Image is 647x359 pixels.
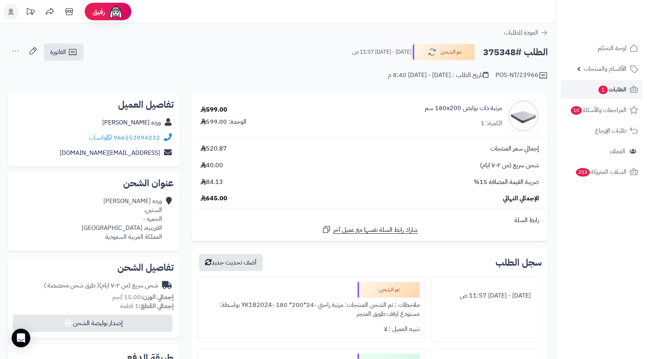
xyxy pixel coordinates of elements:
[495,71,548,80] div: POS-NT/23966
[82,197,162,241] div: ورده [PERSON_NAME] الستين، الخمره - القرينيه، [GEOGRAPHIC_DATA] المملكة العربية السعودية
[561,142,642,161] a: العملاء
[108,4,124,19] img: ai-face.png
[14,179,174,188] h2: عنوان الشحن
[203,322,420,337] div: تنبيه العميل : لا
[595,125,626,136] span: طلبات الإرجاع
[474,178,539,187] span: ضريبة القيمة المضافة 15%
[195,216,545,225] div: رابط السلة
[102,118,161,127] a: ورده [PERSON_NAME]
[584,63,626,74] span: الأقسام والمنتجات
[504,28,548,37] a: العودة للطلبات
[598,84,626,95] span: الطلبات
[598,86,608,94] span: 1
[504,28,538,37] span: العودة للطلبات
[575,166,626,177] span: السلات المتروكة
[50,47,66,57] span: الفاتورة
[44,281,158,290] div: شحن سريع (من ٢-٧ ايام)
[201,194,227,203] span: 645.00
[322,225,418,235] a: شارك رابط السلة نفسها مع عميل آخر
[490,144,539,153] span: إجمالي سعر المنتجات
[89,133,112,142] a: واتساب
[120,301,174,311] small: 1 قطعة
[139,301,174,311] strong: إجمالي القطع:
[60,148,160,158] a: [EMAIL_ADDRESS][DOMAIN_NAME]
[358,282,420,298] div: تم الشحن
[610,146,625,157] span: العملاء
[561,163,642,181] a: السلات المتروكة353
[571,106,582,115] span: 10
[503,194,539,203] span: الإجمالي النهائي
[14,100,174,109] h2: تفاصيل العميل
[201,144,227,153] span: 520.87
[203,298,420,322] div: ملاحظات : تم الشحن المنتجات: مرتبة راحتي -24*200* 180 -YK182024 بواسطة: مستودع ارفف طويق المتجر
[598,43,626,54] span: لوحة التحكم
[92,7,105,16] span: رفيق
[425,104,502,113] a: مرتبة ذات نوابض 180x200 سم
[113,133,160,142] a: 966552094232
[480,161,539,170] span: شحن سريع (من ٢-٧ ايام)
[437,288,537,303] div: [DATE] - [DATE] 11:57 ص
[508,100,539,131] img: 1702708315-RS-09-90x90.jpg
[13,315,173,332] button: إصدار بوليصة الشحن
[388,71,488,80] div: تاريخ الطلب : [DATE] - [DATE] 8:40 م
[199,254,263,271] button: أضف تحديث جديد
[44,44,84,61] a: الفاتورة
[21,4,40,21] a: تحديثات المنصة
[333,226,418,235] span: شارك رابط السلة نفسها مع عميل آخر
[201,178,223,187] span: 84.13
[201,105,227,114] div: 599.00
[561,80,642,99] a: الطلبات1
[481,119,502,128] div: الكمية: 1
[352,48,412,56] small: [DATE] - [DATE] 11:57 ص
[12,329,30,347] div: Open Intercom Messenger
[44,281,99,290] span: ( طرق شحن مخصصة )
[561,39,642,58] a: لوحة التحكم
[201,161,223,170] span: 40.00
[495,258,542,267] h3: سجل الطلب
[561,121,642,140] a: طلبات الإرجاع
[141,292,174,302] strong: إجمالي الوزن:
[576,168,590,177] span: 353
[14,263,174,272] h2: تفاصيل الشحن
[413,44,475,60] button: تم الشحن
[561,101,642,119] a: المراجعات والأسئلة10
[483,44,548,60] h2: الطلب #375348
[570,105,626,116] span: المراجعات والأسئلة
[201,117,246,126] div: الوحدة: 599.00
[112,292,174,302] small: 15.00 كجم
